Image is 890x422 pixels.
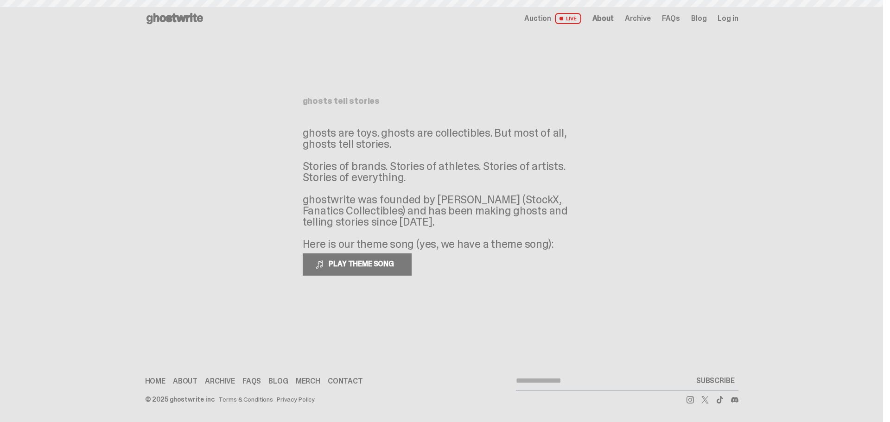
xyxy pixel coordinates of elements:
[524,15,551,22] span: Auction
[303,253,412,276] button: PLAY THEME SONG
[296,378,320,385] a: Merch
[277,396,315,403] a: Privacy Policy
[555,13,581,24] span: LIVE
[592,15,614,22] a: About
[303,127,581,250] p: ghosts are toys. ghosts are collectibles. But most of all, ghosts tell stories. Stories of brands...
[524,13,581,24] a: Auction LIVE
[325,259,400,269] span: PLAY THEME SONG
[145,396,215,403] div: © 2025 ghostwrite inc
[691,15,706,22] a: Blog
[173,378,197,385] a: About
[268,378,288,385] a: Blog
[662,15,680,22] a: FAQs
[328,378,363,385] a: Contact
[145,378,165,385] a: Home
[303,97,581,105] h1: ghosts tell stories
[693,372,738,390] button: SUBSCRIBE
[242,378,261,385] a: FAQs
[625,15,651,22] a: Archive
[218,396,273,403] a: Terms & Conditions
[718,15,738,22] a: Log in
[205,378,235,385] a: Archive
